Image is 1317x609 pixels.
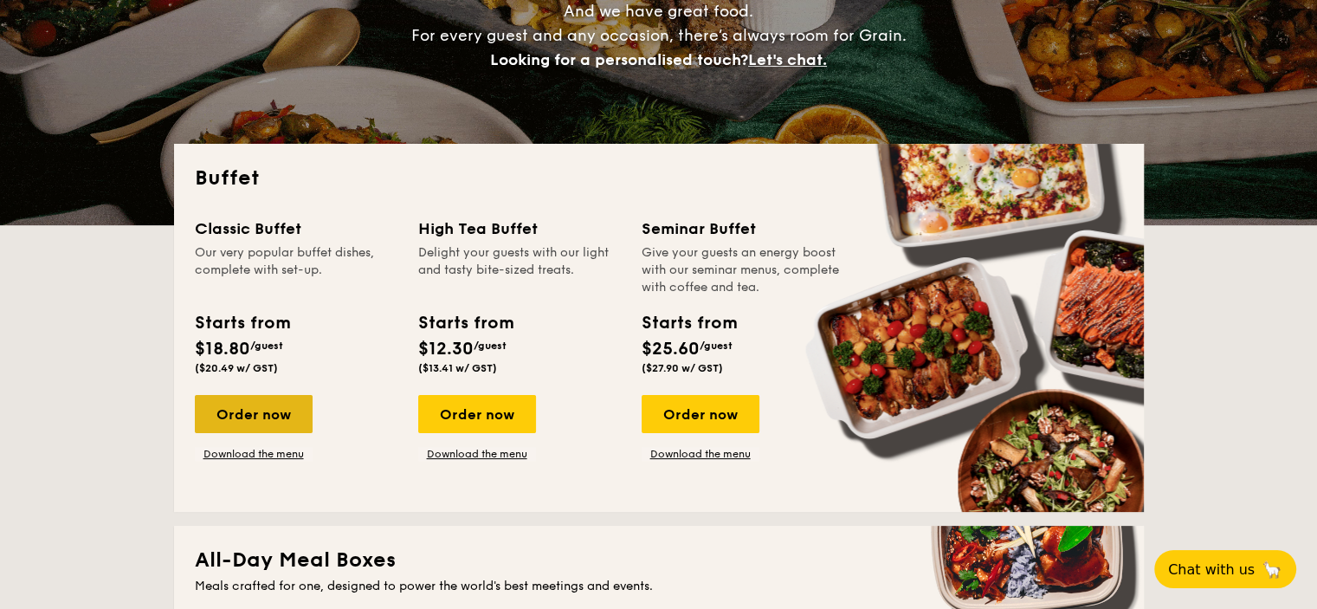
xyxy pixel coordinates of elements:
[474,340,507,352] span: /guest
[411,2,907,69] span: And we have great food. For every guest and any occasion, there’s always room for Grain.
[642,244,844,296] div: Give your guests an energy boost with our seminar menus, complete with coffee and tea.
[195,362,278,374] span: ($20.49 w/ GST)
[250,340,283,352] span: /guest
[1262,560,1282,580] span: 🦙
[700,340,733,352] span: /guest
[195,547,1123,574] h2: All-Day Meal Boxes
[1154,550,1296,588] button: Chat with us🦙
[642,362,723,374] span: ($27.90 w/ GST)
[418,362,497,374] span: ($13.41 w/ GST)
[748,50,827,69] span: Let's chat.
[418,310,513,336] div: Starts from
[642,395,759,433] div: Order now
[642,339,700,360] span: $25.60
[1168,561,1255,578] span: Chat with us
[195,339,250,360] span: $18.80
[418,217,621,241] div: High Tea Buffet
[418,244,621,296] div: Delight your guests with our light and tasty bite-sized treats.
[490,50,748,69] span: Looking for a personalised touch?
[418,447,536,461] a: Download the menu
[418,339,474,360] span: $12.30
[195,310,289,336] div: Starts from
[195,395,313,433] div: Order now
[195,447,313,461] a: Download the menu
[195,578,1123,595] div: Meals crafted for one, designed to power the world's best meetings and events.
[195,217,397,241] div: Classic Buffet
[418,395,536,433] div: Order now
[642,310,736,336] div: Starts from
[195,165,1123,192] h2: Buffet
[642,217,844,241] div: Seminar Buffet
[195,244,397,296] div: Our very popular buffet dishes, complete with set-up.
[642,447,759,461] a: Download the menu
